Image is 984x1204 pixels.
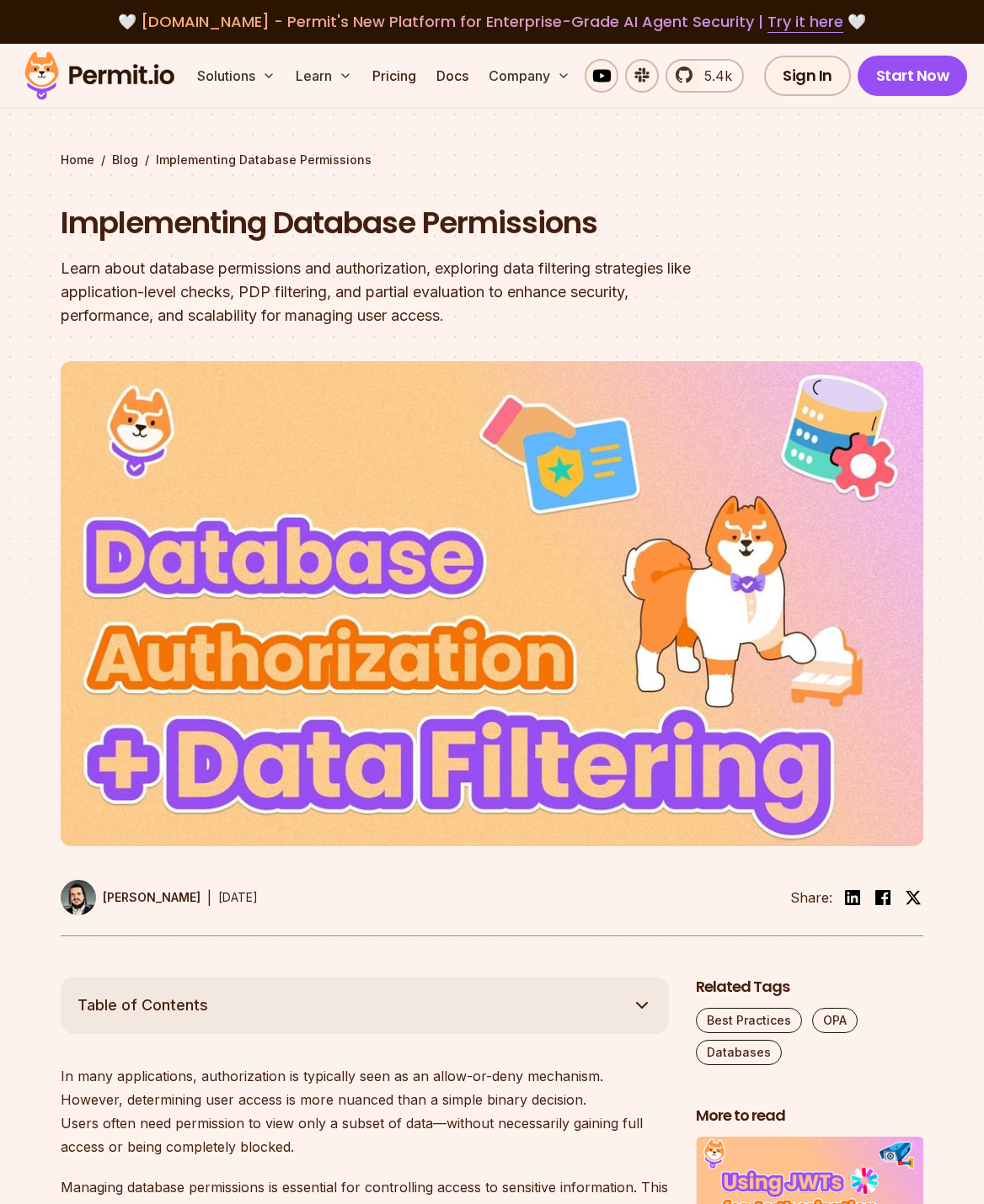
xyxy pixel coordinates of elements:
img: facebook [873,887,893,908]
a: 5.4k [666,59,744,93]
img: Gabriel L. Manor [61,880,96,915]
span: Table of Contents [78,994,208,1017]
a: Home [61,152,94,168]
button: Company [482,59,577,93]
p: [PERSON_NAME] [103,889,201,906]
span: [DOMAIN_NAME] - Permit's New Platform for Enterprise-Grade AI Agent Security | [141,11,843,32]
li: Share: [790,887,832,908]
a: Try it here [767,11,843,33]
img: Permit logo [17,47,182,104]
div: 🤍 🤍 [40,10,944,34]
h2: More to read [696,1105,923,1127]
a: Pricing [366,59,423,93]
time: [DATE] [218,890,258,904]
img: linkedin [842,887,863,908]
a: Best Practices [696,1008,802,1033]
h2: Related Tags [696,977,923,998]
span: 5.4k [694,66,732,86]
a: [PERSON_NAME] [61,880,201,915]
button: Table of Contents [61,977,669,1034]
button: Learn [289,59,359,93]
a: Blog [112,152,138,168]
a: Start Now [858,56,968,96]
div: / / [61,152,923,168]
p: In many applications, authorization is typically seen as an allow-or-deny mechanism. However, det... [61,1064,669,1159]
a: Docs [430,59,475,93]
button: Solutions [190,59,282,93]
a: OPA [812,1008,858,1033]
h1: Implementing Database Permissions [61,202,708,244]
img: Implementing Database Permissions [61,361,923,846]
a: Databases [696,1040,782,1065]
div: Learn about database permissions and authorization, exploring data filtering strategies like appl... [61,257,708,328]
a: Sign In [764,56,851,96]
div: | [207,887,211,908]
img: twitter [905,889,922,906]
